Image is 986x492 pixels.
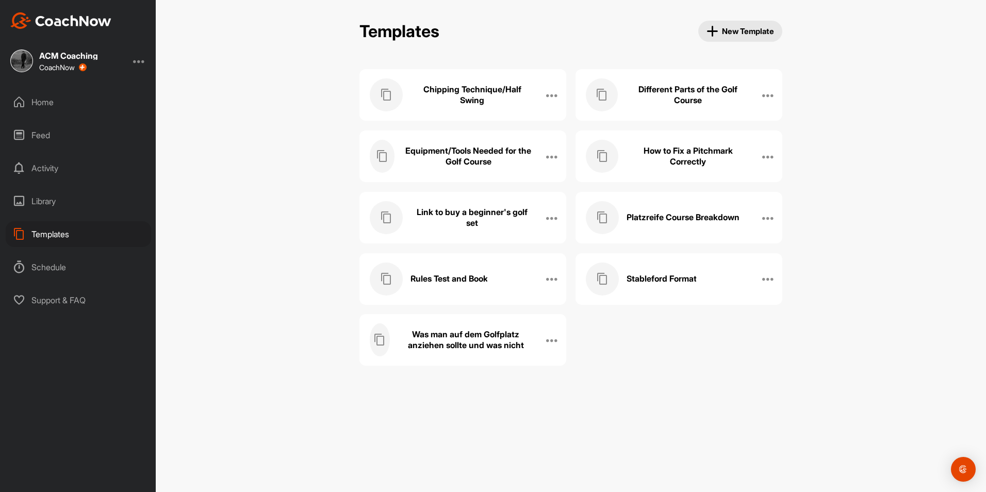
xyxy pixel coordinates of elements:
[410,84,534,106] h3: Chipping Technique/Half Swing
[6,254,151,280] div: Schedule
[6,155,151,181] div: Activity
[951,457,976,482] div: Open Intercom Messenger
[359,22,439,42] h2: Templates
[627,212,740,223] h3: Platzreife Course Breakdown
[10,12,111,29] img: CoachNow
[6,221,151,247] div: Templates
[402,145,534,167] h3: Equipment/Tools Needed for the Golf Course
[626,145,750,167] h3: How to Fix a Pitchmark Correctly
[6,188,151,214] div: Library
[398,329,534,351] h3: Was man auf dem Golfplatz anziehen sollte und was nicht
[706,25,775,37] span: New Template
[6,89,151,115] div: Home
[6,287,151,313] div: Support & FAQ
[410,207,534,228] h3: Link to buy a beginner's golf set
[698,21,783,42] button: New Template
[626,84,750,106] h3: Different Parts of the Golf Course
[39,63,87,72] div: CoachNow
[39,52,98,60] div: ACM Coaching
[410,273,488,284] h3: Rules Test and Book
[10,50,33,72] img: square_150b808a336e922b65256fc0d4a00959.jpg
[6,122,151,148] div: Feed
[627,273,697,284] h3: Stableford Format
